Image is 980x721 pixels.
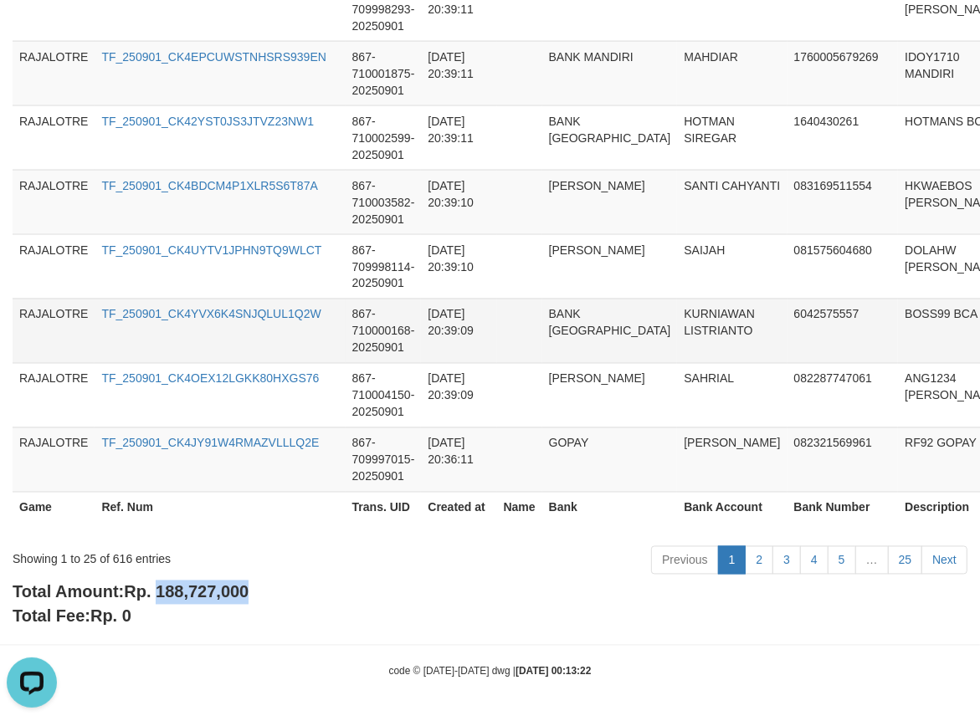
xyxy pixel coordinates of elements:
[542,41,678,105] td: BANK MANDIRI
[677,299,787,363] td: KURNIAWAN LISTRIANTO
[7,7,57,57] button: Open LiveChat chat widget
[800,546,829,575] a: 4
[542,170,678,234] td: [PERSON_NAME]
[788,427,899,492] td: 082321569961
[13,583,249,601] b: Total Amount:
[516,666,591,678] strong: [DATE] 00:13:22
[677,363,787,427] td: SAHRIAL
[421,105,496,170] td: [DATE] 20:39:11
[13,299,95,363] td: RAJALOTRE
[828,546,856,575] a: 5
[788,170,899,234] td: 083169511554
[745,546,773,575] a: 2
[788,234,899,299] td: 081575604680
[421,299,496,363] td: [DATE] 20:39:09
[101,372,319,386] a: TF_250901_CK4OEX12LGKK80HXGS76
[788,363,899,427] td: 082287747061
[346,299,422,363] td: 867-710000168-20250901
[542,105,678,170] td: BANK [GEOGRAPHIC_DATA]
[788,105,899,170] td: 1640430261
[718,546,747,575] a: 1
[13,427,95,492] td: RAJALOTRE
[346,105,422,170] td: 867-710002599-20250901
[788,492,899,539] th: Bank Number
[788,41,899,105] td: 1760005679269
[101,243,321,257] a: TF_250901_CK4UYTV1JPHN9TQ9WLCT
[13,41,95,105] td: RAJALOTRE
[13,363,95,427] td: RAJALOTRE
[677,105,787,170] td: HOTMAN SIREGAR
[90,607,131,626] span: Rp. 0
[855,546,889,575] a: …
[677,41,787,105] td: MAHDIAR
[346,492,422,539] th: Trans. UID
[651,546,718,575] a: Previous
[101,115,314,128] a: TF_250901_CK42YST0JS3JTVZ23NW1
[421,492,496,539] th: Created at
[421,234,496,299] td: [DATE] 20:39:10
[101,437,319,450] a: TF_250901_CK4JY91W4RMAZVLLLQ2E
[677,170,787,234] td: SANTI CAHYANTI
[389,666,592,678] small: code © [DATE]-[DATE] dwg |
[542,363,678,427] td: [PERSON_NAME]
[421,363,496,427] td: [DATE] 20:39:09
[101,50,326,64] a: TF_250901_CK4EPCUWSTNHSRS939EN
[497,492,542,539] th: Name
[542,492,678,539] th: Bank
[13,170,95,234] td: RAJALOTRE
[677,427,787,492] td: [PERSON_NAME]
[13,545,396,568] div: Showing 1 to 25 of 616 entries
[101,179,317,192] a: TF_250901_CK4BDCM4P1XLR5S6T87A
[888,546,923,575] a: 25
[346,170,422,234] td: 867-710003582-20250901
[13,492,95,539] th: Game
[346,41,422,105] td: 867-710001875-20250901
[421,170,496,234] td: [DATE] 20:39:10
[346,363,422,427] td: 867-710004150-20250901
[542,427,678,492] td: GOPAY
[921,546,967,575] a: Next
[772,546,801,575] a: 3
[95,492,345,539] th: Ref. Num
[677,492,787,539] th: Bank Account
[13,234,95,299] td: RAJALOTRE
[542,299,678,363] td: BANK [GEOGRAPHIC_DATA]
[346,427,422,492] td: 867-709997015-20250901
[677,234,787,299] td: SAIJAH
[346,234,422,299] td: 867-709998114-20250901
[124,583,249,601] span: Rp. 188,727,000
[13,105,95,170] td: RAJALOTRE
[421,427,496,492] td: [DATE] 20:36:11
[788,299,899,363] td: 6042575557
[421,41,496,105] td: [DATE] 20:39:11
[101,308,321,321] a: TF_250901_CK4YVX6K4SNJQLUL1Q2W
[13,607,131,626] b: Total Fee:
[542,234,678,299] td: [PERSON_NAME]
